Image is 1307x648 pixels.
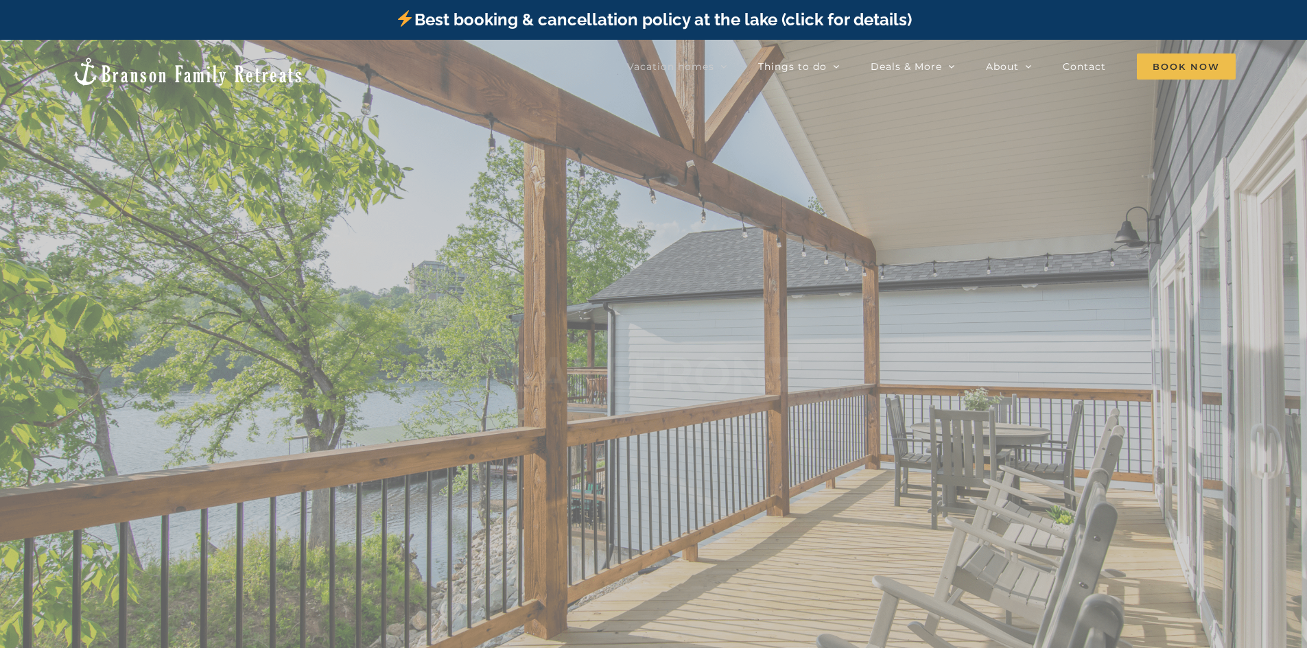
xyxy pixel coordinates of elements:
span: About [986,62,1019,71]
img: ⚡️ [397,10,413,27]
h1: LAKEFRONT [508,346,799,405]
span: Contact [1063,62,1106,71]
a: Things to do [758,53,840,80]
a: Book Now [1137,53,1236,80]
img: Branson Family Retreats Logo [71,56,304,87]
span: Deals & More [871,62,942,71]
nav: Main Menu [627,53,1236,80]
a: Contact [1063,53,1106,80]
a: Deals & More [871,53,955,80]
a: Best booking & cancellation policy at the lake (click for details) [395,10,911,29]
span: Vacation homes [627,62,714,71]
span: Things to do [758,62,827,71]
a: About [986,53,1032,80]
a: Vacation homes [627,53,727,80]
span: Book Now [1137,53,1236,80]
